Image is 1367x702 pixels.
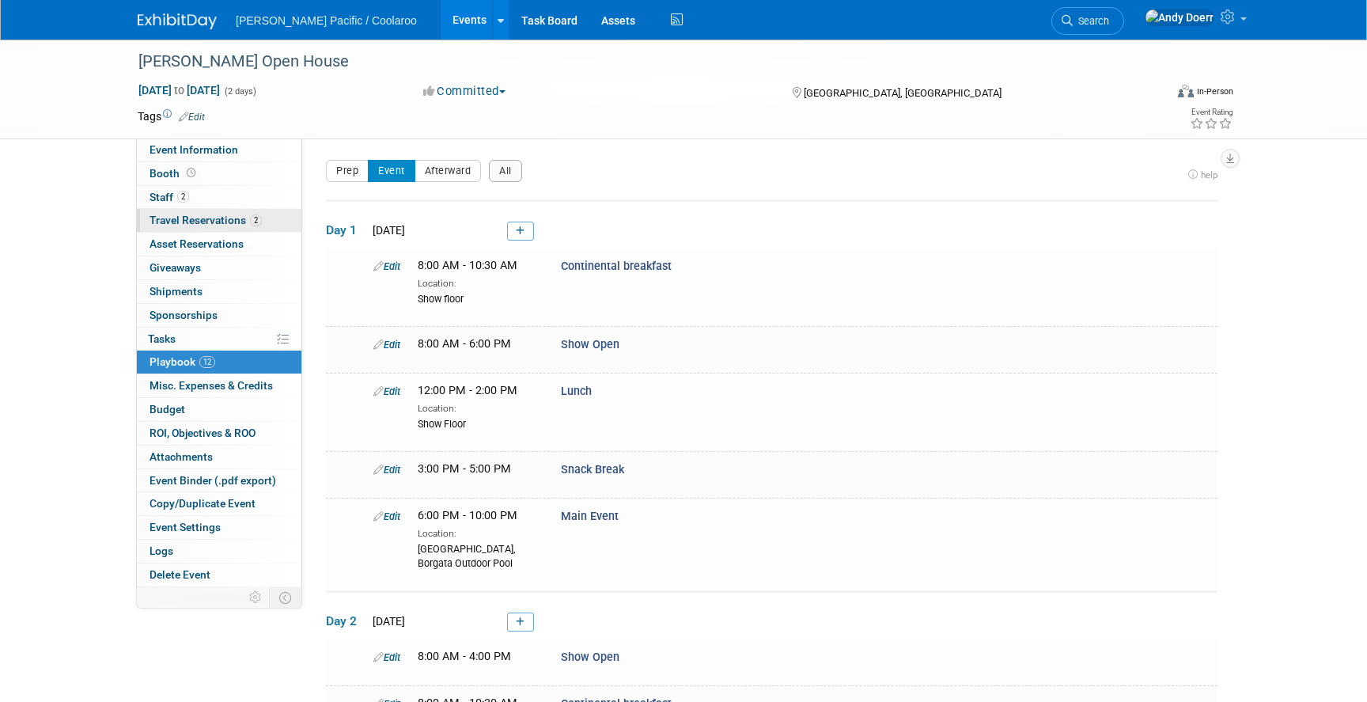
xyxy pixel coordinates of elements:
span: Lunch [561,385,592,398]
td: Toggle Event Tabs [270,587,302,608]
div: Show Floor [418,416,537,431]
span: ROI, Objectives & ROO [150,427,256,439]
span: Staff [150,191,189,203]
span: Event Information [150,143,238,156]
a: Edit [373,510,400,522]
div: Location: [418,275,537,290]
a: Delete Event [137,563,301,586]
span: Search [1073,15,1109,27]
span: to [172,84,187,97]
span: Playbook [150,355,215,368]
a: Event Information [137,139,301,161]
span: 12:00 PM - 2:00 PM [418,384,517,397]
span: Continental breakfast [561,260,672,273]
a: Edit [373,464,400,476]
img: Format-Inperson.png [1178,85,1194,97]
div: Location: [418,525,537,541]
img: ExhibitDay [138,13,217,29]
span: help [1201,169,1217,180]
a: Tasks [137,328,301,351]
span: Day 1 [326,222,365,239]
span: [DATE] [DATE] [138,83,221,97]
span: Day 2 [326,613,365,630]
span: 8:00 AM - 6:00 PM [418,337,511,351]
a: Event Settings [137,516,301,539]
td: Personalize Event Tab Strip [242,587,270,608]
span: Attachments [150,450,213,463]
a: ROI, Objectives & ROO [137,422,301,445]
div: In-Person [1196,85,1233,97]
span: Giveaways [150,261,201,274]
a: Giveaways [137,256,301,279]
span: Sponsorships [150,309,218,321]
span: Asset Reservations [150,237,244,250]
span: Tasks [148,332,176,345]
span: [DATE] [368,615,405,628]
a: Shipments [137,280,301,303]
a: Playbook12 [137,351,301,374]
a: Edit [179,112,205,123]
div: Event Rating [1190,108,1233,116]
span: (2 days) [223,86,256,97]
button: Event [368,160,415,182]
span: [DATE] [368,224,405,237]
div: Event Format [1070,82,1233,106]
span: Copy/Duplicate Event [150,497,256,510]
a: Event Binder (.pdf export) [137,469,301,492]
img: Andy Doerr [1145,9,1214,26]
a: Staff2 [137,186,301,209]
span: Misc. Expenses & Credits [150,379,273,392]
a: Edit [373,339,400,351]
button: All [489,160,522,182]
a: Sponsorships [137,304,301,327]
span: [GEOGRAPHIC_DATA], [GEOGRAPHIC_DATA] [804,87,1002,99]
span: Main Event [561,510,619,523]
span: Event Binder (.pdf export) [150,474,276,487]
span: Shipments [150,285,203,298]
span: Snack Break [561,463,624,476]
a: Search [1051,7,1124,35]
span: Booth [150,167,199,180]
span: Travel Reservations [150,214,262,226]
div: [GEOGRAPHIC_DATA], Borgata Outdoor Pool [418,541,537,571]
a: Copy/Duplicate Event [137,492,301,515]
span: Event Settings [150,521,221,533]
span: 6:00 PM - 10:00 PM [418,509,517,522]
a: Booth [137,162,301,185]
button: Afterward [415,160,482,182]
span: 8:00 AM - 10:30 AM [418,259,517,272]
span: Booth not reserved yet [184,167,199,179]
a: Travel Reservations2 [137,209,301,232]
span: 3:00 PM - 5:00 PM [418,462,511,476]
a: Logs [137,540,301,563]
a: Misc. Expenses & Credits [137,374,301,397]
a: Edit [373,651,400,663]
div: Show floor [418,290,537,306]
a: Budget [137,398,301,421]
span: 2 [177,191,189,203]
span: Show Open [561,338,619,351]
span: 12 [199,356,215,368]
span: 8:00 AM - 4:00 PM [418,650,511,663]
button: Prep [326,160,369,182]
button: Committed [418,83,512,100]
div: Location: [418,400,537,416]
td: Tags [138,108,205,124]
span: 2 [250,214,262,226]
a: Asset Reservations [137,233,301,256]
span: Delete Event [150,568,210,581]
span: Show Open [561,651,619,664]
span: Logs [150,545,173,557]
a: Edit [373,260,400,272]
a: Attachments [137,446,301,469]
a: Edit [373,385,400,397]
span: Budget [150,403,185,416]
div: [PERSON_NAME] Open House [133,47,1140,76]
span: [PERSON_NAME] Pacific / Coolaroo [236,14,417,27]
